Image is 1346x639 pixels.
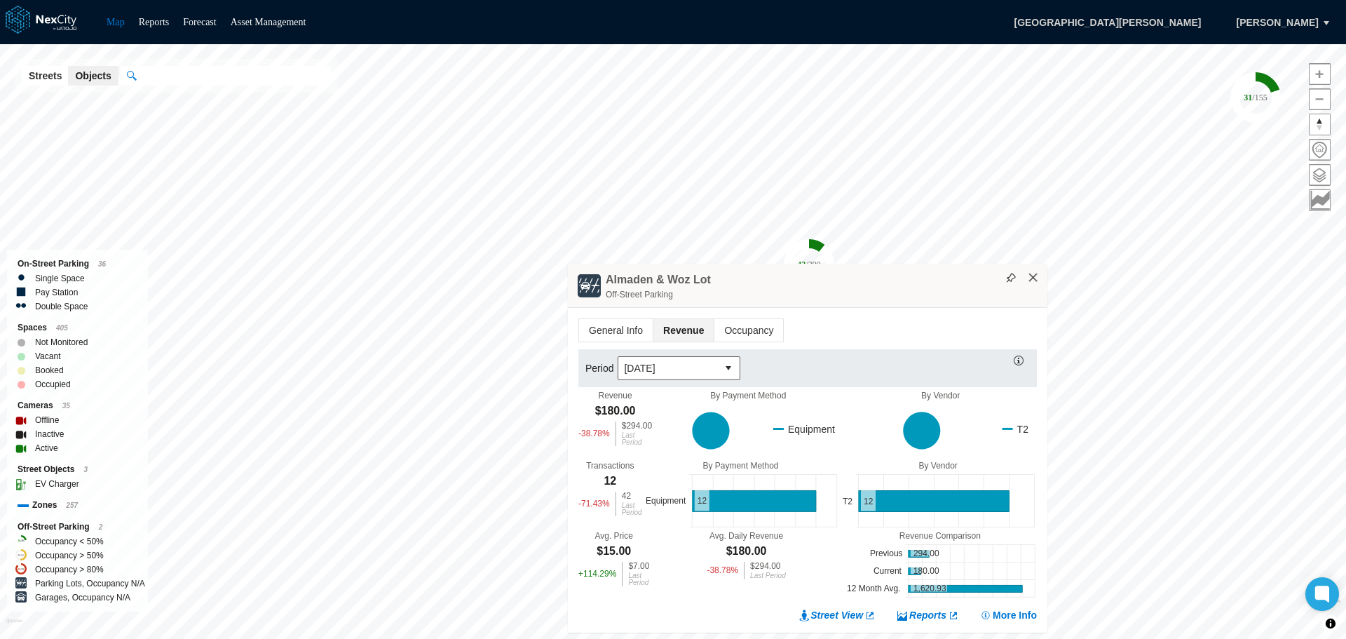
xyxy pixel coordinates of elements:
[98,260,106,268] span: 36
[909,608,946,622] span: Reports
[707,562,738,579] div: -38.78 %
[843,497,852,506] text: T2
[99,523,103,531] span: 2
[579,319,653,342] span: General Info
[29,69,62,83] span: Streets
[797,260,805,269] tspan: 42
[585,361,618,375] label: Period
[83,466,88,473] span: 3
[864,497,873,506] text: 12
[870,549,903,559] text: Previous
[709,531,783,541] div: Avg. Daily Revenue
[1309,189,1331,211] button: Key metrics
[35,271,85,285] label: Single Space
[18,398,137,413] div: Cameras
[993,608,1037,622] span: More Info
[750,572,786,579] div: Last Period
[1006,273,1016,283] img: svg%3e
[183,17,216,27] a: Forecast
[717,357,740,379] button: select
[646,497,686,506] text: Equipment
[999,11,1216,34] span: [GEOGRAPHIC_DATA][PERSON_NAME]
[595,403,636,419] div: $180.00
[628,562,649,570] div: $7.00
[897,608,959,622] a: Reports
[18,321,137,335] div: Spaces
[594,531,632,541] div: Avg. Price
[698,497,707,506] text: 12
[1326,616,1335,631] span: Toggle attribution
[62,402,70,410] span: 35
[622,502,642,516] div: Last Period
[913,567,939,577] text: 180.00
[66,502,78,509] span: 257
[1309,139,1331,161] button: Home
[1310,89,1330,109] span: Zoom out
[873,567,902,577] text: Current
[68,66,118,86] button: Objects
[35,335,88,349] label: Not Monitored
[35,577,145,591] label: Parking Lots, Occupancy N/A
[6,619,22,635] a: Mapbox homepage
[1237,15,1319,29] span: [PERSON_NAME]
[606,272,711,288] h4: Almaden & Woz Lot
[18,462,137,477] div: Street Objects
[606,288,1040,302] div: Off-Street Parking
[35,377,71,391] label: Occupied
[847,584,901,594] text: 12 Month Avg.
[1309,88,1331,110] button: Zoom out
[35,427,64,441] label: Inactive
[622,432,652,446] div: Last Period
[642,461,840,471] div: By Payment Method
[1322,615,1339,632] button: Toggle attribution
[1027,271,1040,284] button: Close popup
[839,461,1037,471] div: By Vendor
[653,319,714,342] span: Revenue
[35,549,104,563] label: Occupancy > 50%
[35,285,78,300] label: Pay Station
[22,66,69,86] button: Streets
[597,544,631,559] div: $15.00
[578,562,616,586] div: + 114.29 %
[139,17,170,27] a: Reports
[18,257,137,271] div: On-Street Parking
[586,461,634,471] div: Transactions
[599,391,632,401] div: Revenue
[35,477,79,491] label: EV Charger
[35,413,59,427] label: Offline
[750,562,786,570] div: $294.00
[810,608,863,622] span: Street View
[578,492,610,516] div: -71.43 %
[628,572,649,586] div: Last Period
[75,69,111,83] span: Objects
[622,422,652,430] div: $294.00
[107,17,125,27] a: Map
[913,584,946,594] text: 1,620.93
[56,324,68,332] span: 405
[843,531,1037,541] div: Revenue Comparison
[1310,64,1330,84] span: Zoom in
[1309,114,1331,135] button: Reset bearing to north
[799,608,876,622] a: Street View
[604,473,616,489] div: 12
[714,319,783,342] span: Occupancy
[1244,93,1252,102] tspan: 31
[980,608,1037,622] button: More Info
[726,544,767,559] div: $180.00
[1310,114,1330,135] span: Reset bearing to north
[35,563,104,577] label: Occupancy > 80%
[784,239,834,290] div: Map marker
[35,534,104,549] label: Occupancy < 50%
[1309,63,1331,85] button: Zoom in
[913,549,939,559] text: 294.00
[35,441,58,455] label: Active
[35,300,88,314] label: Double Space
[578,422,610,446] div: -38.78 %
[18,520,137,534] div: Off-Street Parking
[652,391,844,401] div: By Payment Method
[1222,11,1333,34] button: [PERSON_NAME]
[18,498,137,513] div: Zones
[35,363,64,377] label: Booked
[1309,164,1331,186] button: Layers management
[35,349,60,363] label: Vacant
